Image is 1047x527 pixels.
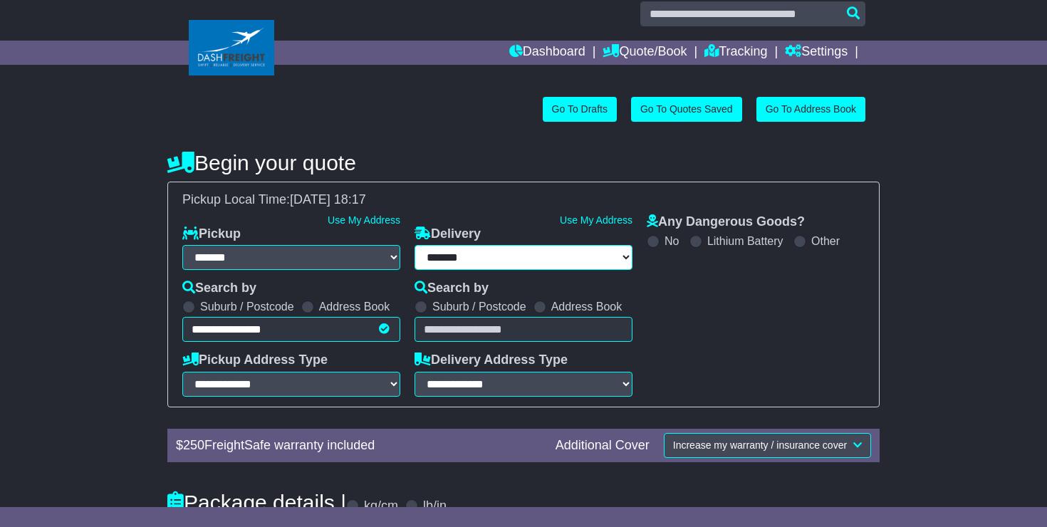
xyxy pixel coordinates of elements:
[560,214,632,226] a: Use My Address
[364,499,398,514] label: kg/cm
[673,439,847,451] span: Increase my warranty / insurance cover
[548,438,657,454] div: Additional Cover
[415,353,568,368] label: Delivery Address Type
[756,97,865,122] a: Go To Address Book
[183,438,204,452] span: 250
[551,300,623,313] label: Address Book
[290,192,366,207] span: [DATE] 18:17
[631,97,742,122] a: Go To Quotes Saved
[182,281,256,296] label: Search by
[543,97,617,122] a: Go To Drafts
[169,438,548,454] div: $ FreightSafe warranty included
[704,41,767,65] a: Tracking
[423,499,447,514] label: lb/in
[175,192,872,208] div: Pickup Local Time:
[664,433,871,458] button: Increase my warranty / insurance cover
[811,234,840,248] label: Other
[603,41,687,65] a: Quote/Book
[319,300,390,313] label: Address Book
[707,234,783,248] label: Lithium Battery
[785,41,848,65] a: Settings
[182,226,241,242] label: Pickup
[200,300,294,313] label: Suburb / Postcode
[647,214,805,230] label: Any Dangerous Goods?
[167,491,346,514] h4: Package details |
[665,234,679,248] label: No
[415,281,489,296] label: Search by
[328,214,400,226] a: Use My Address
[182,353,328,368] label: Pickup Address Type
[432,300,526,313] label: Suburb / Postcode
[509,41,585,65] a: Dashboard
[167,151,880,174] h4: Begin your quote
[415,226,481,242] label: Delivery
